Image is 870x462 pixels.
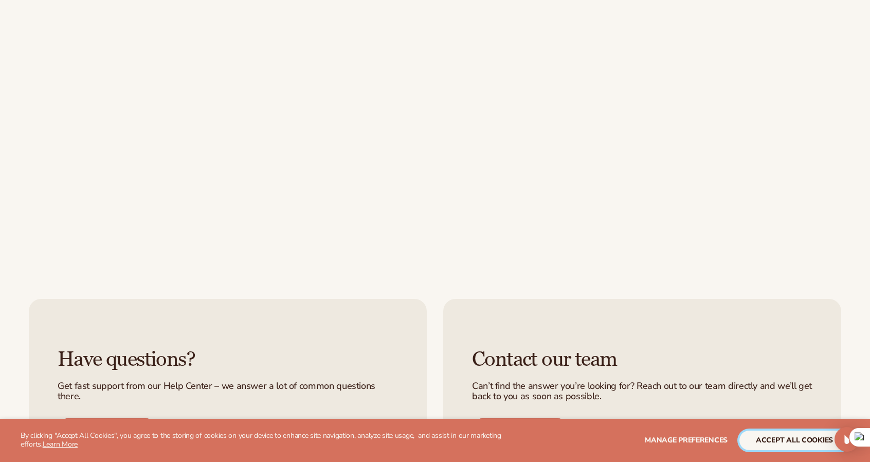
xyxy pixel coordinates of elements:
p: Can’t find the answer you’re looking for? Reach out to our team directly and we’ll get back to yo... [472,381,812,402]
a: Help center [58,418,156,442]
h3: Have questions? [58,348,398,371]
a: Contact us [472,418,568,442]
button: Manage preferences [645,431,728,450]
div: Open Intercom Messenger [835,427,859,452]
h3: Contact our team [472,348,812,371]
span: Manage preferences [645,435,728,445]
p: Get fast support from our Help Center – we answer a lot of common questions there. [58,381,398,402]
button: accept all cookies [739,431,849,450]
a: Learn More [43,439,78,449]
p: By clicking "Accept All Cookies", you agree to the storing of cookies on your device to enhance s... [21,432,510,449]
